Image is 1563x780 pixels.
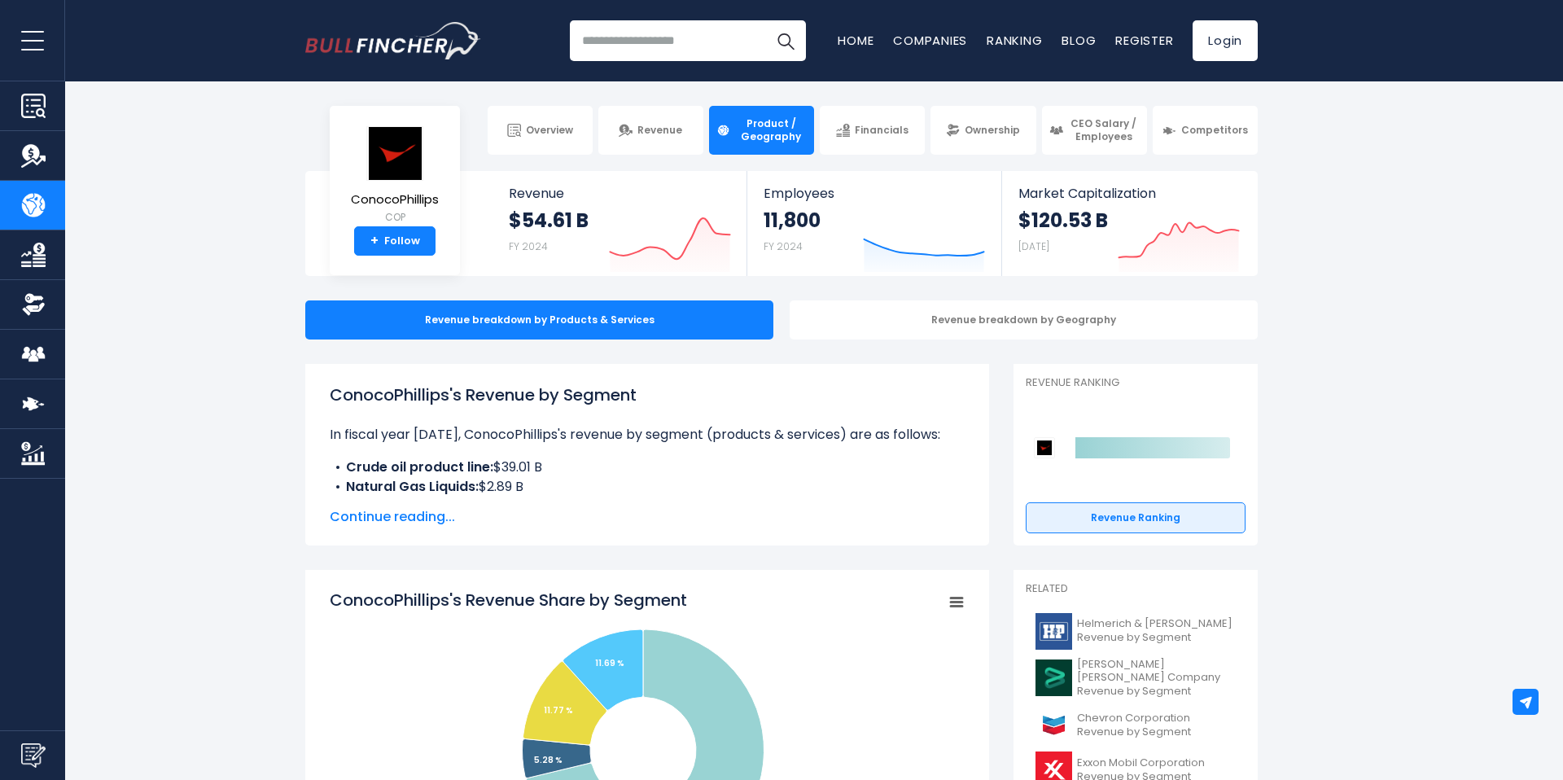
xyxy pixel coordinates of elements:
[351,193,439,207] span: ConocoPhillips
[1026,376,1246,390] p: Revenue Ranking
[351,210,439,225] small: COP
[765,20,806,61] button: Search
[493,171,747,276] a: Revenue $54.61 B FY 2024
[1026,502,1246,533] a: Revenue Ranking
[370,234,379,248] strong: +
[1018,186,1240,201] span: Market Capitalization
[509,208,589,233] strong: $54.61 B
[1018,208,1108,233] strong: $120.53 B
[330,507,965,527] span: Continue reading...
[790,300,1258,340] div: Revenue breakdown by Geography
[747,171,1000,276] a: Employees 11,800 FY 2024
[330,589,687,611] tspan: ConocoPhillips's Revenue Share by Segment
[346,477,479,496] b: Natural Gas Liquids:
[330,477,965,497] li: $2.89 B
[305,22,480,59] a: Go to homepage
[330,458,965,477] li: $39.01 B
[764,186,984,201] span: Employees
[893,32,967,49] a: Companies
[1035,707,1072,743] img: CVX logo
[838,32,873,49] a: Home
[526,124,573,137] span: Overview
[1035,659,1072,696] img: BKR logo
[509,239,548,253] small: FY 2024
[1115,32,1173,49] a: Register
[595,657,624,669] tspan: 11.69 %
[965,124,1020,137] span: Ownership
[598,106,703,155] a: Revenue
[346,458,493,476] b: Crude oil product line:
[1026,582,1246,596] p: Related
[987,32,1042,49] a: Ranking
[330,383,965,407] h1: ConocoPhillips's Revenue by Segment
[1002,171,1256,276] a: Market Capitalization $120.53 B [DATE]
[855,124,908,137] span: Financials
[1181,124,1248,137] span: Competitors
[534,754,563,766] tspan: 5.28 %
[509,186,731,201] span: Revenue
[1026,654,1246,703] a: [PERSON_NAME] [PERSON_NAME] Company Revenue by Segment
[488,106,593,155] a: Overview
[350,125,440,227] a: ConocoPhillips COP
[1042,106,1147,155] a: CEO Salary / Employees
[1077,658,1236,699] span: [PERSON_NAME] [PERSON_NAME] Company Revenue by Segment
[1034,437,1055,458] img: ConocoPhillips competitors logo
[1153,106,1258,155] a: Competitors
[1068,117,1140,142] span: CEO Salary / Employees
[1018,239,1049,253] small: [DATE]
[1062,32,1096,49] a: Blog
[930,106,1035,155] a: Ownership
[305,22,481,59] img: Bullfincher logo
[709,106,814,155] a: Product / Geography
[820,106,925,155] a: Financials
[764,239,803,253] small: FY 2024
[330,425,965,445] p: In fiscal year [DATE], ConocoPhillips's revenue by segment (products & services) are as follows:
[1026,703,1246,747] a: Chevron Corporation Revenue by Segment
[1026,609,1246,654] a: Helmerich & [PERSON_NAME] Revenue by Segment
[1077,617,1236,645] span: Helmerich & [PERSON_NAME] Revenue by Segment
[21,292,46,317] img: Ownership
[1193,20,1258,61] a: Login
[544,704,573,716] tspan: 11.77 %
[764,208,821,233] strong: 11,800
[1077,712,1236,739] span: Chevron Corporation Revenue by Segment
[735,117,807,142] span: Product / Geography
[637,124,682,137] span: Revenue
[1035,613,1072,650] img: HP logo
[305,300,773,340] div: Revenue breakdown by Products & Services
[354,226,436,256] a: +Follow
